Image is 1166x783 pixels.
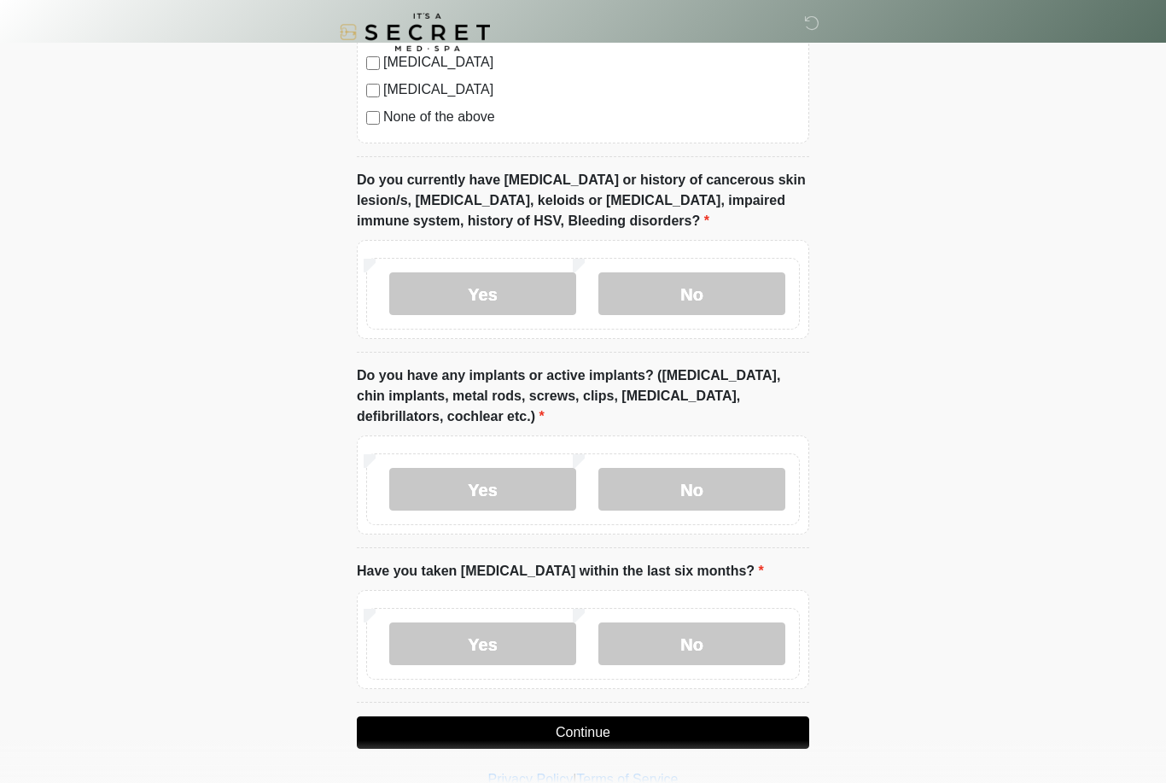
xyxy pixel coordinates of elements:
[366,84,380,97] input: [MEDICAL_DATA]
[366,111,380,125] input: None of the above
[389,468,576,511] label: Yes
[357,561,764,581] label: Have you taken [MEDICAL_DATA] within the last six months?
[383,79,800,100] label: [MEDICAL_DATA]
[598,468,785,511] label: No
[389,272,576,315] label: Yes
[383,107,800,127] label: None of the above
[389,622,576,665] label: Yes
[357,716,809,749] button: Continue
[357,365,809,427] label: Do you have any implants or active implants? ([MEDICAL_DATA], chin implants, metal rods, screws, ...
[598,272,785,315] label: No
[357,170,809,231] label: Do you currently have [MEDICAL_DATA] or history of cancerous skin lesion/s, [MEDICAL_DATA], keloi...
[340,13,490,51] img: It's A Secret Med Spa Logo
[598,622,785,665] label: No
